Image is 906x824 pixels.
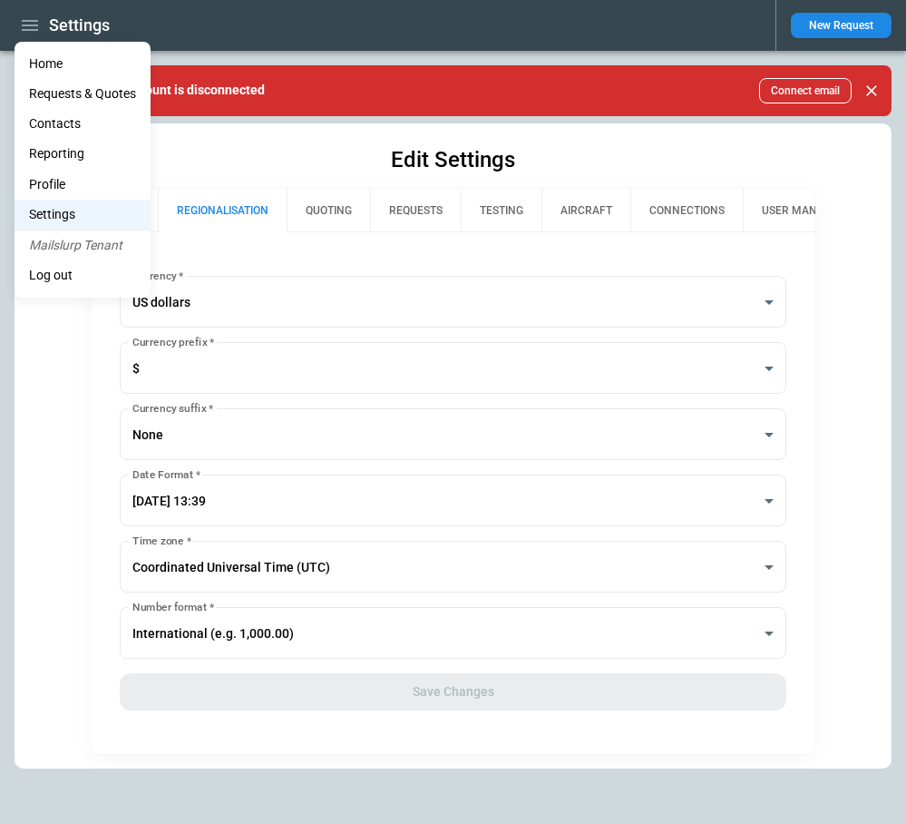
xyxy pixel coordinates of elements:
[15,139,151,169] a: Reporting
[15,109,151,139] a: Contacts
[15,200,151,230] a: Settings
[15,260,151,290] li: Log out
[15,49,151,79] a: Home
[15,170,151,200] a: Profile
[15,231,151,260] li: Mailslurp Tenant
[15,79,151,109] a: Requests & Quotes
